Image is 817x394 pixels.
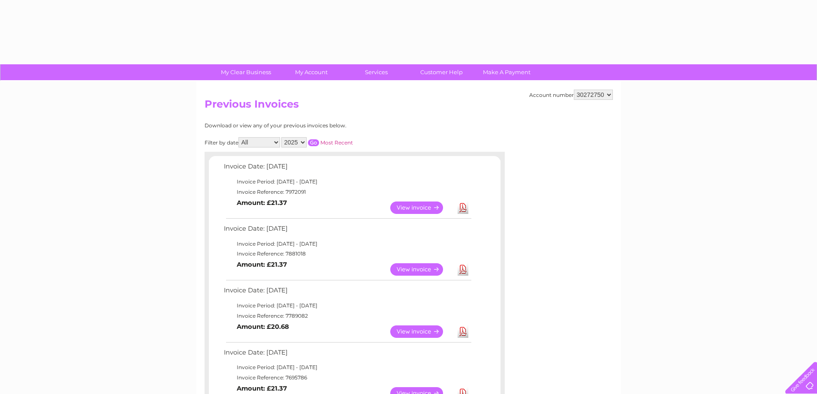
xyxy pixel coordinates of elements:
div: Download or view any of your previous invoices below. [205,123,430,129]
b: Amount: £20.68 [237,323,289,331]
a: Download [458,263,468,276]
td: Invoice Period: [DATE] - [DATE] [222,239,473,249]
td: Invoice Reference: 7695786 [222,373,473,383]
td: Invoice Period: [DATE] - [DATE] [222,362,473,373]
div: Account number [529,90,613,100]
a: My Clear Business [211,64,281,80]
td: Invoice Date: [DATE] [222,347,473,363]
a: View [390,325,453,338]
b: Amount: £21.37 [237,261,287,268]
td: Invoice Period: [DATE] - [DATE] [222,301,473,311]
a: Customer Help [406,64,477,80]
td: Invoice Reference: 7972091 [222,187,473,197]
a: My Account [276,64,347,80]
b: Amount: £21.37 [237,199,287,207]
a: View [390,202,453,214]
td: Invoice Period: [DATE] - [DATE] [222,177,473,187]
a: Most Recent [320,139,353,146]
td: Invoice Reference: 7881018 [222,249,473,259]
a: View [390,263,453,276]
td: Invoice Date: [DATE] [222,285,473,301]
a: Download [458,325,468,338]
div: Filter by date [205,137,430,147]
a: Services [341,64,412,80]
a: Make A Payment [471,64,542,80]
td: Invoice Date: [DATE] [222,161,473,177]
b: Amount: £21.37 [237,385,287,392]
a: Download [458,202,468,214]
td: Invoice Date: [DATE] [222,223,473,239]
td: Invoice Reference: 7789082 [222,311,473,321]
h2: Previous Invoices [205,98,613,114]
